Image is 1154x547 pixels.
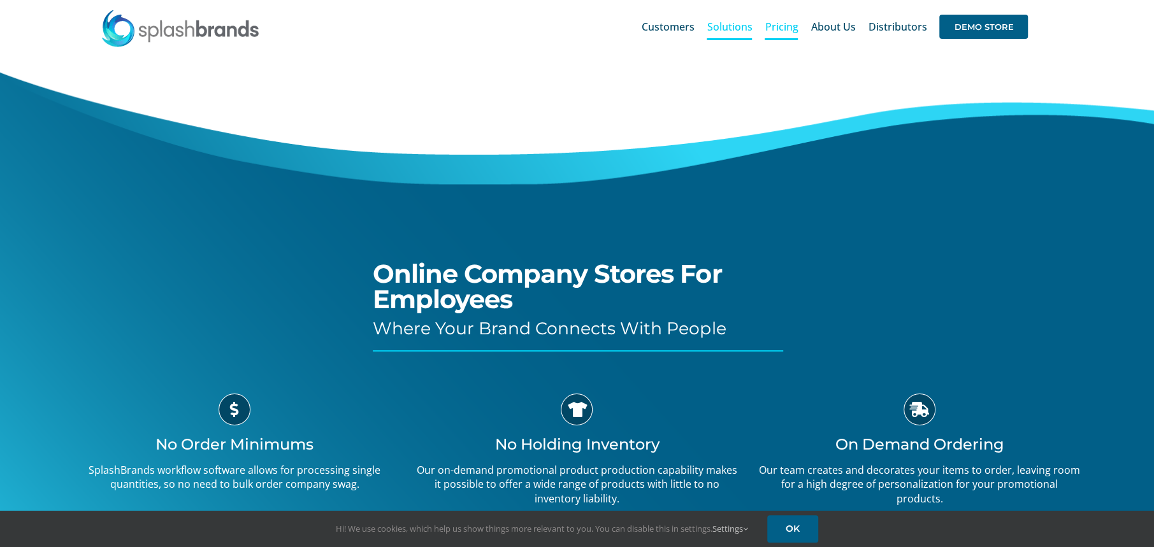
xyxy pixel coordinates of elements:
img: SplashBrands.com Logo [101,9,260,47]
span: DEMO STORE [939,15,1028,39]
p: SplashBrands workflow software allows for processing single quantities, so no need to bulk order ... [73,463,396,492]
span: Online Company Stores For Employees [373,258,721,315]
p: Our on-demand promotional product production capability makes it possible to offer a wide range o... [415,463,739,506]
p: Our team creates and decorates your items to order, leaving room for a high degree of personaliza... [758,463,1081,506]
h3: No Order Minimums [73,435,396,453]
span: Distributors [868,22,927,32]
span: Where Your Brand Connects With People [373,318,726,339]
nav: Main Menu [641,6,1028,47]
span: Solutions [707,22,752,32]
a: DEMO STORE [939,6,1028,47]
a: Distributors [868,6,927,47]
span: Pricing [765,22,798,32]
h3: No Holding Inventory [415,435,739,453]
a: Settings [712,523,748,534]
a: Customers [641,6,694,47]
span: Customers [641,22,694,32]
a: Pricing [765,6,798,47]
span: Hi! We use cookies, which help us show things more relevant to you. You can disable this in setti... [336,523,748,534]
h3: On Demand Ordering [758,435,1081,453]
span: About Us [811,22,855,32]
a: OK [767,515,818,543]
